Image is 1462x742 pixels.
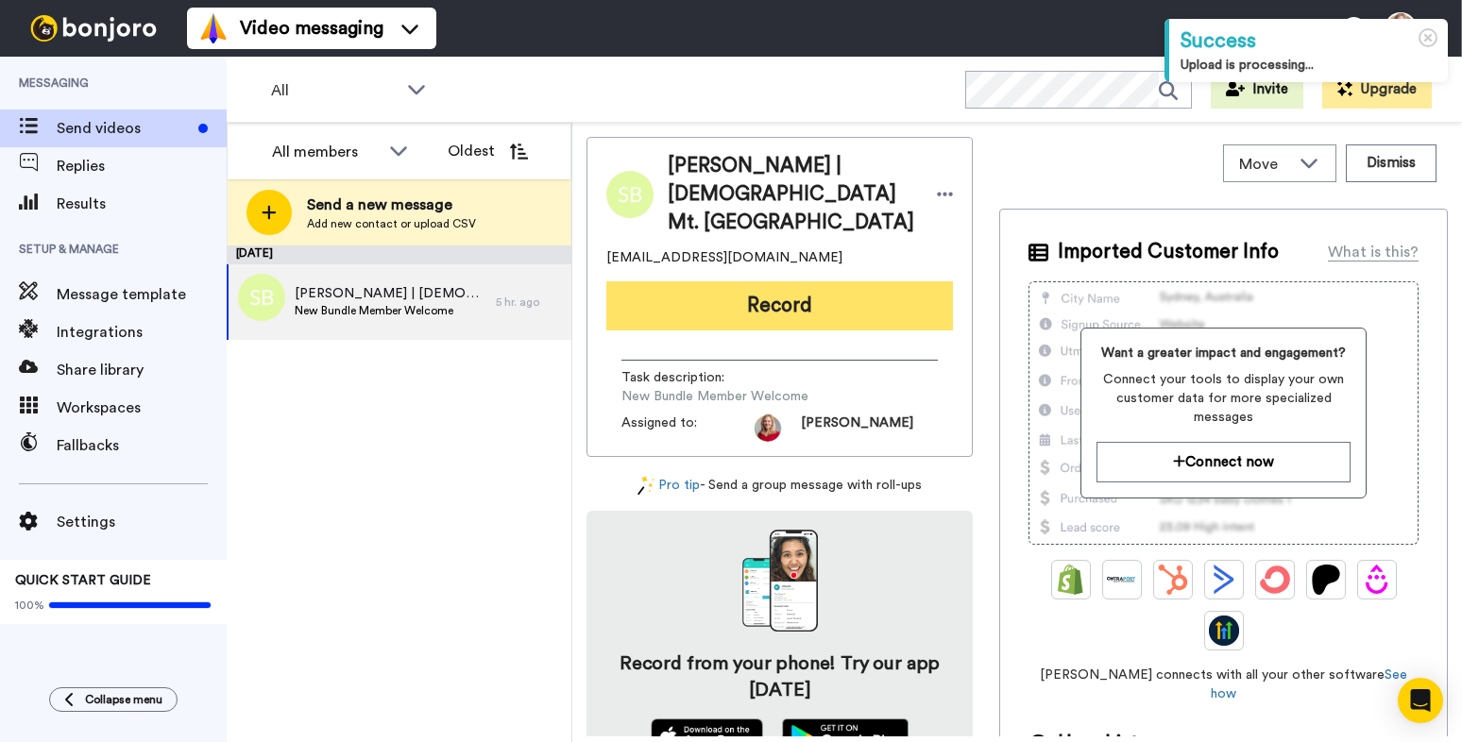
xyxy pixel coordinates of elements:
div: All members [272,141,380,163]
span: Integrations [57,321,227,344]
span: [PERSON_NAME] | [DEMOGRAPHIC_DATA] Mt. [GEOGRAPHIC_DATA] [295,284,486,303]
img: download [742,530,818,632]
div: 5 hr. ago [496,295,562,310]
img: Ontraport [1107,565,1137,595]
img: bj-logo-header-white.svg [23,15,164,42]
span: QUICK START GUIDE [15,574,151,587]
img: 57e76d74-6778-4c2c-bc34-184e1a48b970-1733258255.jpg [754,413,782,442]
span: All [271,79,398,102]
span: Add new contact or upload CSV [307,216,476,231]
span: Message template [57,283,227,306]
span: Imported Customer Info [1058,238,1279,266]
img: Shopify [1056,565,1086,595]
button: Collapse menu [49,687,178,712]
span: Want a greater impact and engagement? [1096,344,1351,363]
span: Workspaces [57,396,227,419]
img: vm-color.svg [198,13,229,43]
button: Dismiss [1346,144,1436,182]
span: Task description : [621,368,754,387]
span: Connect your tools to display your own customer data for more specialized messages [1096,370,1351,427]
button: Oldest [433,132,542,170]
span: Video messaging [240,15,383,42]
div: [DATE] [227,245,571,264]
img: Hubspot [1158,565,1188,595]
span: Send a new message [307,194,476,216]
button: Invite [1211,71,1303,109]
button: Connect now [1096,442,1351,482]
img: sb.png [238,274,285,321]
div: - Send a group message with roll-ups [586,476,973,496]
span: [PERSON_NAME] | [DEMOGRAPHIC_DATA] Mt. [GEOGRAPHIC_DATA] [668,152,918,237]
span: New Bundle Member Welcome [621,387,808,406]
img: magic-wand.svg [637,476,654,496]
span: Replies [57,155,227,177]
span: [EMAIL_ADDRESS][DOMAIN_NAME] [606,248,842,267]
img: Patreon [1311,565,1341,595]
span: Collapse menu [85,692,162,707]
button: Record [606,281,953,330]
span: [PERSON_NAME] connects with all your other software [1028,666,1419,703]
img: ConvertKit [1260,565,1290,595]
div: Upload is processing... [1181,56,1436,75]
span: Assigned to: [621,413,754,442]
img: GoHighLevel [1209,616,1239,646]
div: Open Intercom Messenger [1398,678,1443,723]
span: Send videos [57,117,191,140]
span: 100% [15,598,44,613]
img: Image of Susan Brown | Comm Church Mt. Pleasant [606,171,654,218]
span: Fallbacks [57,434,227,457]
img: Drip [1362,565,1392,595]
span: Settings [57,511,227,533]
h4: Record from your phone! Try our app [DATE] [605,650,954,703]
span: New Bundle Member Welcome [295,303,486,318]
span: [PERSON_NAME] [801,413,913,442]
a: Pro tip [637,476,700,496]
span: Results [57,193,227,215]
img: ActiveCampaign [1209,565,1239,595]
span: Share library [57,359,227,381]
button: Upgrade [1322,71,1432,109]
div: Success [1181,26,1436,56]
span: Move [1239,153,1290,176]
div: What is this? [1328,241,1419,263]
